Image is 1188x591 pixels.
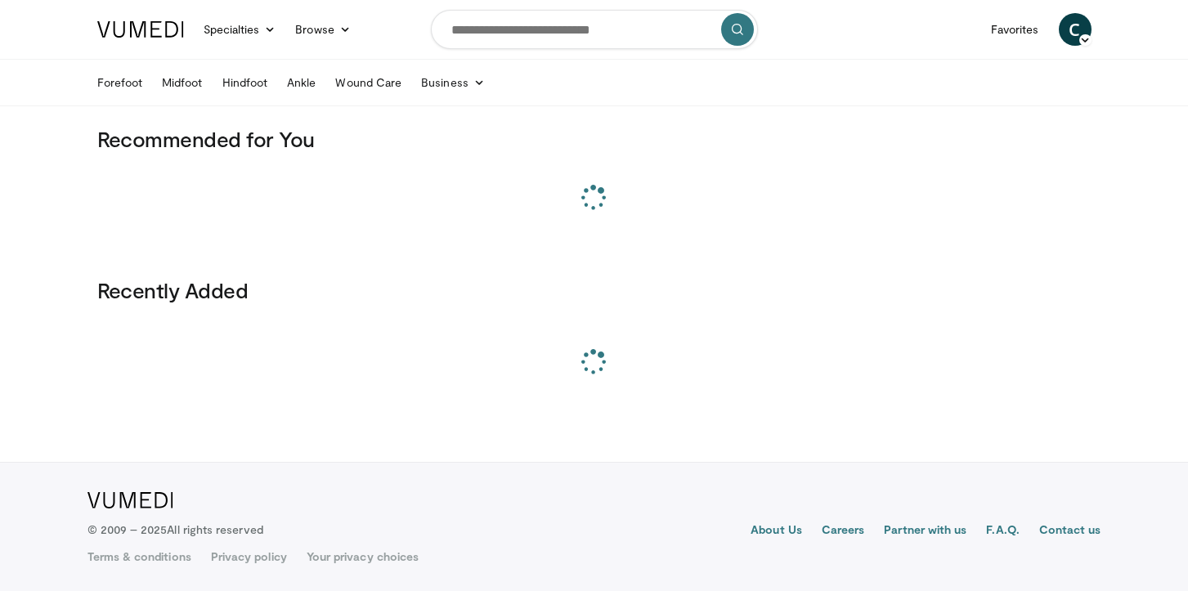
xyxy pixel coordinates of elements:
input: Search topics, interventions [431,10,758,49]
h3: Recommended for You [97,126,1092,152]
a: Your privacy choices [307,548,419,565]
a: Ankle [277,66,325,99]
a: Browse [285,13,361,46]
a: About Us [751,522,802,541]
a: Forefoot [87,66,153,99]
a: Privacy policy [211,548,287,565]
a: Specialties [194,13,286,46]
a: Wound Care [325,66,411,99]
a: Business [411,66,495,99]
a: Careers [822,522,865,541]
p: © 2009 – 2025 [87,522,263,538]
a: Hindfoot [213,66,278,99]
a: Contact us [1039,522,1101,541]
span: All rights reserved [167,522,262,536]
a: F.A.Q. [986,522,1019,541]
h3: Recently Added [97,277,1092,303]
a: Midfoot [152,66,213,99]
a: Favorites [981,13,1049,46]
a: C [1059,13,1092,46]
img: VuMedi Logo [87,492,173,508]
img: VuMedi Logo [97,21,184,38]
a: Partner with us [884,522,966,541]
a: Terms & conditions [87,548,191,565]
